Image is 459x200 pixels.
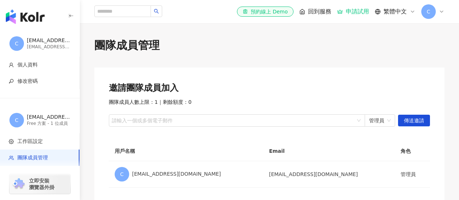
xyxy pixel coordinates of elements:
[109,82,430,94] div: 邀請團隊成員加入
[395,141,430,161] th: 角色
[27,121,70,127] div: Free 方案 - 1 位成員
[404,115,424,127] span: 傳送邀請
[15,116,19,124] span: C
[27,37,70,44] div: [EMAIL_ADDRESS][DOMAIN_NAME]
[308,8,331,16] span: 回到服務
[427,8,430,16] span: C
[237,7,294,17] a: 預約線上 Demo
[27,44,70,50] div: [EMAIL_ADDRESS][DOMAIN_NAME]
[115,167,257,181] div: [EMAIL_ADDRESS][DOMAIN_NAME]
[109,99,192,106] span: 團隊成員人數上限：1 ｜ 剩餘額度：0
[17,138,43,145] span: 工作區設定
[154,9,159,14] span: search
[6,9,45,24] img: logo
[9,62,14,68] span: user
[9,79,14,84] span: key
[120,170,124,178] span: C
[9,174,70,194] a: chrome extension立即安裝 瀏覽器外掛
[29,177,54,191] span: 立即安裝 瀏覽器外掛
[27,114,70,121] div: [EMAIL_ADDRESS][DOMAIN_NAME] 的工作區
[17,154,48,162] span: 團隊成員管理
[398,115,430,126] button: 傳送邀請
[243,8,288,15] div: 預約線上 Demo
[299,8,331,16] a: 回到服務
[17,61,38,69] span: 個人資料
[12,178,26,190] img: chrome extension
[263,141,395,161] th: Email
[337,8,369,15] a: 申請試用
[109,141,263,161] th: 用戶名稱
[17,78,38,85] span: 修改密碼
[384,8,407,16] span: 繁體中文
[15,40,19,48] span: C
[369,115,391,126] span: 管理員
[395,161,430,188] td: 管理員
[94,38,444,53] div: 團隊成員管理
[263,161,395,188] td: [EMAIL_ADDRESS][DOMAIN_NAME]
